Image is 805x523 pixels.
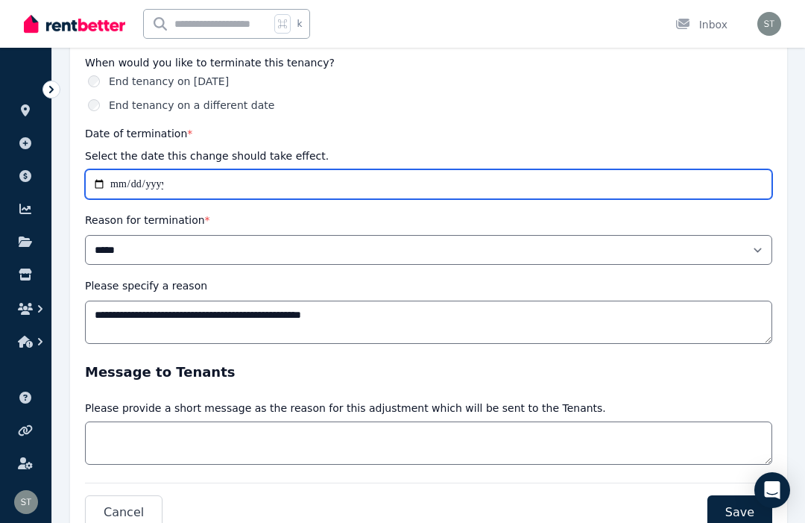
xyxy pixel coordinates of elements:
label: Reason for termination [85,214,210,226]
span: Cancel [104,504,144,522]
h3: Message to Tenants [85,362,772,383]
p: Select the date this change should take effect. [85,148,329,163]
label: Please specify a reason [85,280,207,292]
div: Inbox [675,17,727,32]
label: End tenancy on a different date [109,98,274,113]
label: When would you like to terminate this tenancy? [85,57,772,68]
label: End tenancy on [DATE] [109,74,229,89]
img: RentBetter [24,13,125,35]
div: Open Intercom Messenger [754,472,790,508]
span: Save [725,504,754,522]
img: Sonia Thomson [14,490,38,514]
label: Date of termination [85,128,192,140]
p: Please provide a short message as the reason for this adjustment which will be sent to the Tenants. [85,401,606,416]
img: Sonia Thomson [757,12,781,36]
span: k [297,18,302,30]
span: ORGANISE [12,82,59,93]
